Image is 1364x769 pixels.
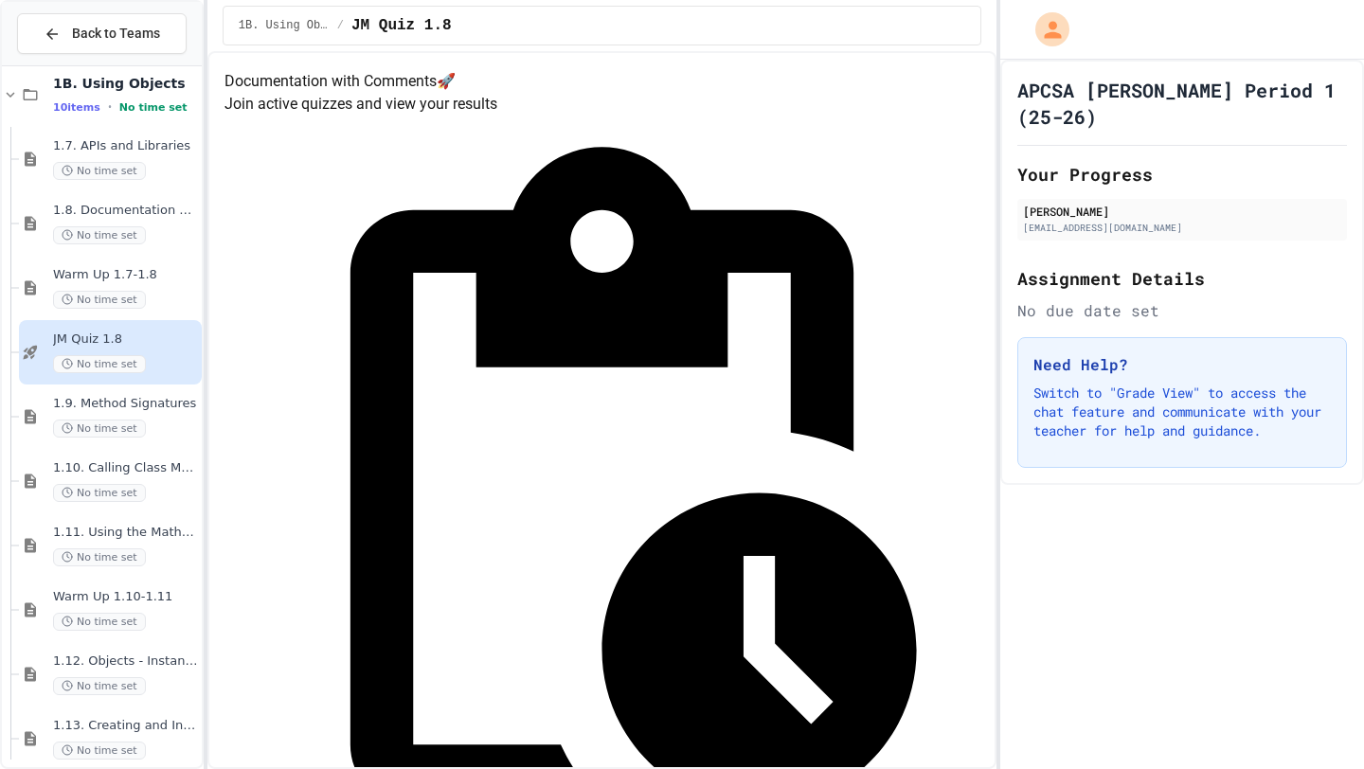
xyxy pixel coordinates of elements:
span: JM Quiz 1.8 [53,331,198,348]
h1: APCSA [PERSON_NAME] Period 1 (25-26) [1017,77,1347,130]
span: 1.13. Creating and Initializing Objects: Constructors [53,718,198,734]
h2: Assignment Details [1017,265,1347,292]
span: No time set [53,613,146,631]
span: Back to Teams [72,24,160,44]
span: 1B. Using Objects [53,75,198,92]
h3: Need Help? [1033,353,1331,376]
span: Warm Up 1.10-1.11 [53,589,198,605]
div: My Account [1015,8,1074,51]
span: No time set [53,291,146,309]
span: 1.9. Method Signatures [53,396,198,412]
div: [PERSON_NAME] [1023,203,1341,220]
span: 10 items [53,101,100,114]
span: No time set [53,548,146,566]
span: No time set [53,742,146,760]
span: No time set [53,484,146,502]
p: Join active quizzes and view your results [224,93,979,116]
div: No due date set [1017,299,1347,322]
span: 1B. Using Objects [239,18,330,33]
span: 1.10. Calling Class Methods [53,460,198,476]
span: No time set [53,162,146,180]
span: 1.11. Using the Math Class [53,525,198,541]
h4: Documentation with Comments 🚀 [224,70,979,93]
h2: Your Progress [1017,161,1347,188]
span: / [337,18,344,33]
span: No time set [53,420,146,438]
button: Back to Teams [17,13,187,54]
span: 1.12. Objects - Instances of Classes [53,653,198,670]
div: [EMAIL_ADDRESS][DOMAIN_NAME] [1023,221,1341,235]
span: 1.8. Documentation with Comments and Preconditions [53,203,198,219]
span: No time set [53,677,146,695]
span: 1.7. APIs and Libraries [53,138,198,154]
span: No time set [53,355,146,373]
span: • [108,99,112,115]
span: No time set [53,226,146,244]
p: Switch to "Grade View" to access the chat feature and communicate with your teacher for help and ... [1033,384,1331,440]
span: Warm Up 1.7-1.8 [53,267,198,283]
span: No time set [119,101,188,114]
span: JM Quiz 1.8 [351,14,452,37]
